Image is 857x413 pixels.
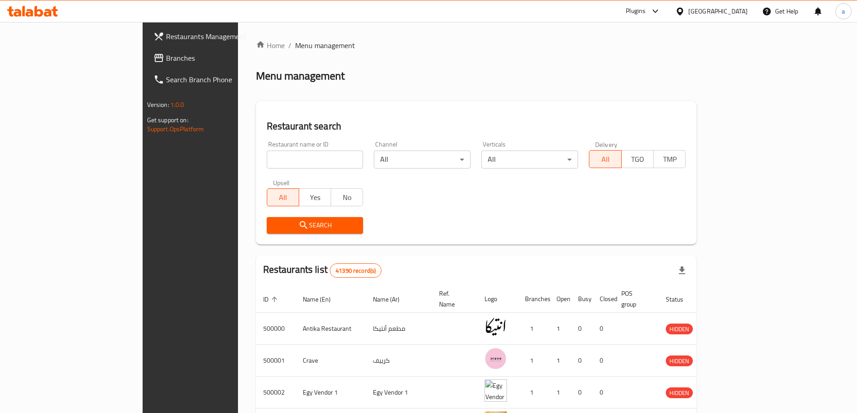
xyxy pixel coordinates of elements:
label: Delivery [595,141,618,147]
span: Yes [303,191,328,204]
span: Ref. Name [439,288,467,310]
button: Yes [299,188,331,206]
td: 1 [549,313,571,345]
td: Egy Vendor 1 [366,377,432,409]
span: ID [263,294,280,305]
button: Search [267,217,363,234]
img: Crave [485,347,507,370]
span: 41390 record(s) [330,266,381,275]
button: TMP [653,150,686,168]
button: All [267,188,299,206]
button: No [331,188,363,206]
span: HIDDEN [666,356,693,366]
td: 1 [549,345,571,377]
span: Get support on: [147,114,188,126]
a: Search Branch Phone [146,69,286,90]
nav: breadcrumb [256,40,697,51]
span: TGO [625,153,650,166]
td: مطعم أنتيكا [366,313,432,345]
span: Search Branch Phone [166,74,278,85]
h2: Restaurants list [263,263,382,278]
h2: Menu management [256,69,345,83]
div: [GEOGRAPHIC_DATA] [688,6,748,16]
span: Search [274,220,356,231]
td: 1 [518,345,549,377]
td: 0 [592,345,614,377]
td: 0 [571,313,592,345]
td: 0 [592,377,614,409]
a: Branches [146,47,286,69]
span: 1.0.0 [171,99,184,111]
span: All [271,191,296,204]
th: Open [549,285,571,313]
td: 1 [518,313,549,345]
li: / [288,40,292,51]
div: Export file [671,260,693,281]
td: 1 [549,377,571,409]
span: Status [666,294,695,305]
button: TGO [621,150,654,168]
span: Version: [147,99,169,111]
th: Busy [571,285,592,313]
span: All [593,153,618,166]
label: Upsell [273,179,290,186]
span: Restaurants Management [166,31,278,42]
td: Egy Vendor 1 [296,377,366,409]
div: Plugins [626,6,646,17]
span: HIDDEN [666,388,693,398]
td: Crave [296,345,366,377]
span: POS group [621,288,648,310]
div: All [481,151,578,169]
a: Restaurants Management [146,26,286,47]
h2: Restaurant search [267,120,686,133]
span: Name (En) [303,294,342,305]
span: TMP [657,153,682,166]
th: Logo [477,285,518,313]
img: Egy Vendor 1 [485,379,507,402]
td: كرييف [366,345,432,377]
span: Branches [166,53,278,63]
span: Menu management [295,40,355,51]
td: 0 [571,345,592,377]
th: Branches [518,285,549,313]
span: a [842,6,845,16]
td: Antika Restaurant [296,313,366,345]
td: 0 [571,377,592,409]
img: Antika Restaurant [485,315,507,338]
span: Name (Ar) [373,294,411,305]
div: Total records count [330,263,381,278]
input: Search for restaurant name or ID.. [267,151,363,169]
span: HIDDEN [666,324,693,334]
span: No [335,191,359,204]
div: All [374,151,471,169]
th: Closed [592,285,614,313]
button: All [589,150,621,168]
td: 0 [592,313,614,345]
a: Support.OpsPlatform [147,123,204,135]
td: 1 [518,377,549,409]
